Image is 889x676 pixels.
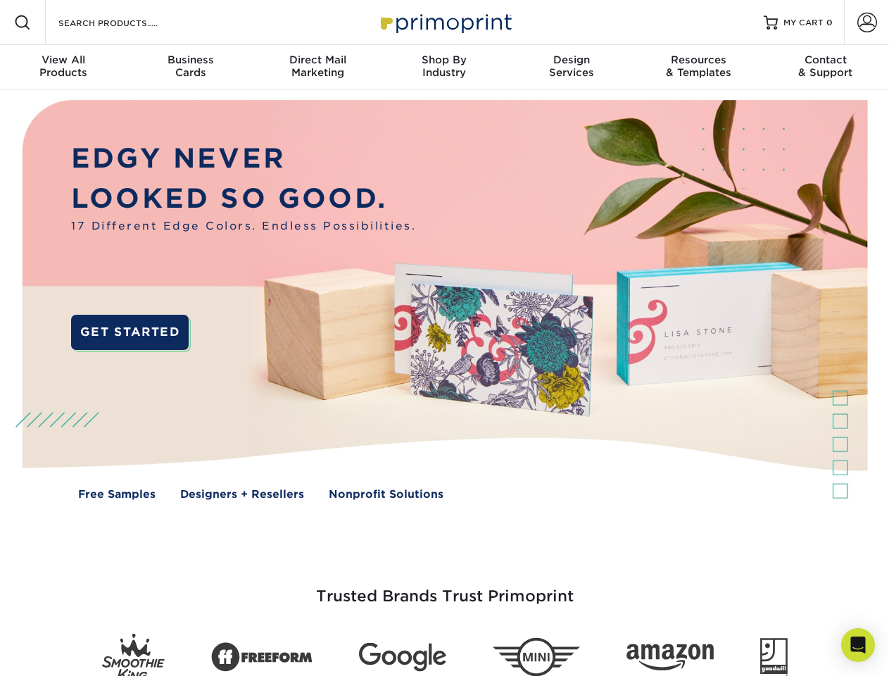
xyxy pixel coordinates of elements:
a: GET STARTED [71,315,189,350]
h3: Trusted Brands Trust Primoprint [33,553,857,622]
span: Business [127,54,253,66]
a: Designers + Resellers [180,487,304,503]
div: & Support [762,54,889,79]
a: Contact& Support [762,45,889,90]
div: & Templates [635,54,762,79]
div: Industry [381,54,507,79]
div: Services [508,54,635,79]
img: Goodwill [760,638,788,676]
a: Shop ByIndustry [381,45,507,90]
span: Shop By [381,54,507,66]
span: 0 [826,18,833,27]
img: Primoprint [374,7,515,37]
input: SEARCH PRODUCTS..... [57,14,194,31]
div: Marketing [254,54,381,79]
span: Contact [762,54,889,66]
div: Open Intercom Messenger [841,628,875,662]
a: Free Samples [78,487,156,503]
a: Nonprofit Solutions [329,487,443,503]
span: 17 Different Edge Colors. Endless Possibilities. [71,218,416,234]
img: Google [359,643,446,672]
p: LOOKED SO GOOD. [71,179,416,219]
a: Resources& Templates [635,45,762,90]
p: EDGY NEVER [71,139,416,179]
img: Amazon [626,644,714,671]
div: Cards [127,54,253,79]
a: BusinessCards [127,45,253,90]
a: Direct MailMarketing [254,45,381,90]
span: Design [508,54,635,66]
span: Direct Mail [254,54,381,66]
a: DesignServices [508,45,635,90]
span: MY CART [783,17,824,29]
span: Resources [635,54,762,66]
